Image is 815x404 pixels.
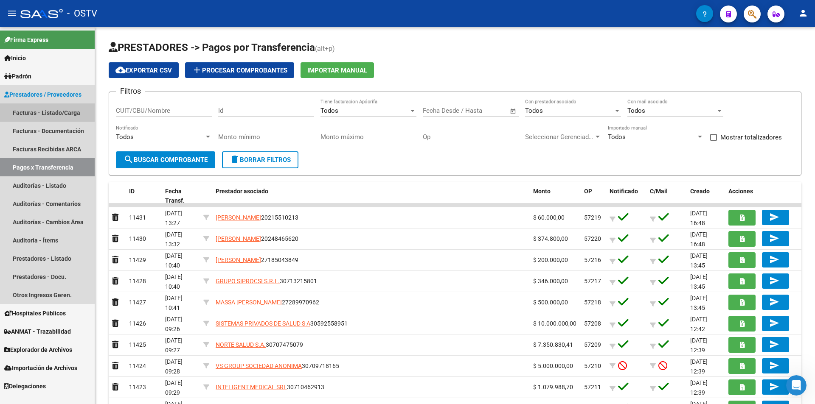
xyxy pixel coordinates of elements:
[7,8,17,18] mat-icon: menu
[216,384,287,390] span: INTELIGENT MEDICAL SRL
[4,35,48,45] span: Firma Express
[162,182,200,210] datatable-header-cell: Fecha Transf.
[4,363,77,373] span: Importación de Archivos
[533,235,568,242] span: $ 374.800,00
[185,62,294,78] button: Procesar Comprobantes
[533,384,573,390] span: $ 1.079.988,70
[4,382,46,391] span: Delegaciones
[116,133,134,141] span: Todos
[584,384,601,390] span: 57211
[690,252,708,269] span: [DATE] 13:45
[129,188,135,195] span: ID
[216,235,261,242] span: [PERSON_NAME]
[423,107,457,114] input: Fecha inicio
[533,320,576,327] span: $ 10.000.000,00
[129,362,146,369] span: 11424
[115,67,172,74] span: Exportar CSV
[129,341,146,348] span: 11425
[301,62,374,78] button: Importar Manual
[584,235,601,242] span: 57220
[690,210,708,226] span: [DATE] 16:48
[165,337,183,354] span: [DATE] 09:27
[165,358,183,375] span: [DATE] 09:28
[690,379,708,396] span: [DATE] 12:39
[216,341,303,348] span: 30707475079
[165,316,183,332] span: [DATE] 09:26
[690,358,708,375] span: [DATE] 12:39
[584,341,601,348] span: 57209
[608,133,626,141] span: Todos
[216,320,348,327] span: 30592558951
[165,273,183,290] span: [DATE] 10:40
[584,320,601,327] span: 57208
[115,65,126,75] mat-icon: cloud_download
[129,384,146,390] span: 11423
[584,299,601,306] span: 57218
[584,362,601,369] span: 57210
[4,327,71,336] span: ANMAT - Trazabilidad
[216,299,282,306] span: MASSA [PERSON_NAME]
[728,188,753,195] span: Acciones
[650,188,668,195] span: C/Mail
[126,182,162,210] datatable-header-cell: ID
[646,182,687,210] datatable-header-cell: C/Mail
[769,233,779,243] mat-icon: send
[769,212,779,222] mat-icon: send
[109,42,315,53] span: PRESTADORES -> Pagos por Transferencia
[606,182,646,210] datatable-header-cell: Notificado
[690,188,710,195] span: Creado
[216,278,280,284] span: GRUPO SIPROCSI S.R.L.
[525,107,543,114] span: Todos
[216,188,268,195] span: Prestador asociado
[690,337,708,354] span: [DATE] 12:39
[720,132,782,142] span: Mostrar totalizadores
[216,362,302,369] span: VS GROUP SOCIEDAD ANONIMA
[533,341,573,348] span: $ 7.350.830,41
[525,133,594,141] span: Seleccionar Gerenciador
[216,384,324,390] span: 30710462913
[165,188,185,204] span: Fecha Transf.
[124,156,208,164] span: Buscar Comprobante
[165,210,183,226] span: [DATE] 13:27
[216,256,298,263] span: 27185043849
[216,214,261,221] span: [PERSON_NAME]
[584,278,601,284] span: 57217
[216,320,310,327] span: SISTEMAS PRIVADOS DE SALUD S A
[216,278,317,284] span: 30713215801
[465,107,506,114] input: Fecha fin
[690,231,708,248] span: [DATE] 16:48
[769,276,779,286] mat-icon: send
[533,188,551,195] span: Monto
[533,214,565,221] span: $ 60.000,00
[165,295,183,311] span: [DATE] 10:41
[769,382,779,392] mat-icon: send
[690,316,708,332] span: [DATE] 12:42
[109,62,179,78] button: Exportar CSV
[584,256,601,263] span: 57216
[530,182,581,210] datatable-header-cell: Monto
[129,235,146,242] span: 11430
[509,106,518,116] button: Open calendar
[222,151,298,168] button: Borrar Filtros
[320,107,338,114] span: Todos
[627,107,645,114] span: Todos
[212,182,530,210] datatable-header-cell: Prestador asociado
[533,278,568,284] span: $ 346.000,00
[4,53,26,63] span: Inicio
[192,67,287,74] span: Procesar Comprobantes
[315,45,335,53] span: (alt+p)
[129,278,146,284] span: 11428
[216,362,339,369] span: 30709718165
[216,214,298,221] span: 20215510213
[230,156,291,164] span: Borrar Filtros
[533,299,568,306] span: $ 500.000,00
[116,85,145,97] h3: Filtros
[687,182,725,210] datatable-header-cell: Creado
[798,8,808,18] mat-icon: person
[165,252,183,269] span: [DATE] 10:40
[116,151,215,168] button: Buscar Comprobante
[690,295,708,311] span: [DATE] 13:45
[129,320,146,327] span: 11426
[4,309,66,318] span: Hospitales Públicos
[786,375,807,396] iframe: Intercom live chat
